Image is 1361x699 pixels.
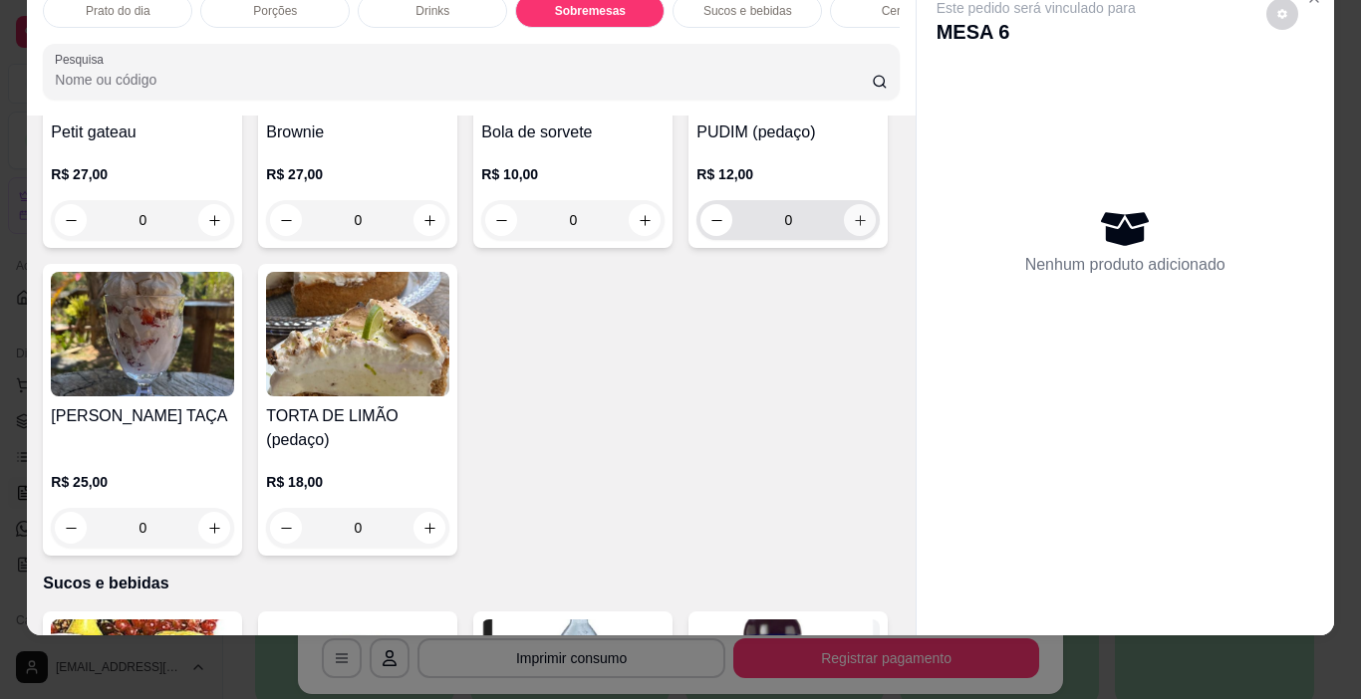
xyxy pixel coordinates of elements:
[198,204,230,236] button: increase-product-quantity
[700,204,732,236] button: decrease-product-quantity
[703,3,792,19] p: Sucos e bebidas
[481,120,665,144] h4: Bola de sorvete
[413,204,445,236] button: increase-product-quantity
[55,204,87,236] button: decrease-product-quantity
[270,204,302,236] button: decrease-product-quantity
[266,272,449,396] img: product-image
[413,512,445,544] button: increase-product-quantity
[55,51,111,68] label: Pesquisa
[51,404,234,428] h4: [PERSON_NAME] TAÇA
[1025,253,1225,277] p: Nenhum produto adicionado
[270,512,302,544] button: decrease-product-quantity
[266,120,449,144] h4: Brownie
[55,70,872,90] input: Pesquisa
[55,512,87,544] button: decrease-product-quantity
[937,18,1136,46] p: MESA 6
[415,3,449,19] p: Drinks
[266,404,449,452] h4: TORTA DE LIMÃO (pedaço)
[481,164,665,184] p: R$ 10,00
[485,204,517,236] button: decrease-product-quantity
[51,472,234,492] p: R$ 25,00
[253,3,297,19] p: Porções
[696,120,880,144] h4: PUDIM (pedaço)
[198,512,230,544] button: increase-product-quantity
[555,3,626,19] p: Sobremesas
[51,120,234,144] h4: Petit gateau
[86,3,150,19] p: Prato do dia
[266,472,449,492] p: R$ 18,00
[696,164,880,184] p: R$ 12,00
[51,164,234,184] p: R$ 27,00
[43,572,899,595] p: Sucos e bebidas
[882,3,929,19] p: Cervejas
[629,204,661,236] button: increase-product-quantity
[266,164,449,184] p: R$ 27,00
[51,272,234,396] img: product-image
[844,204,876,236] button: increase-product-quantity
